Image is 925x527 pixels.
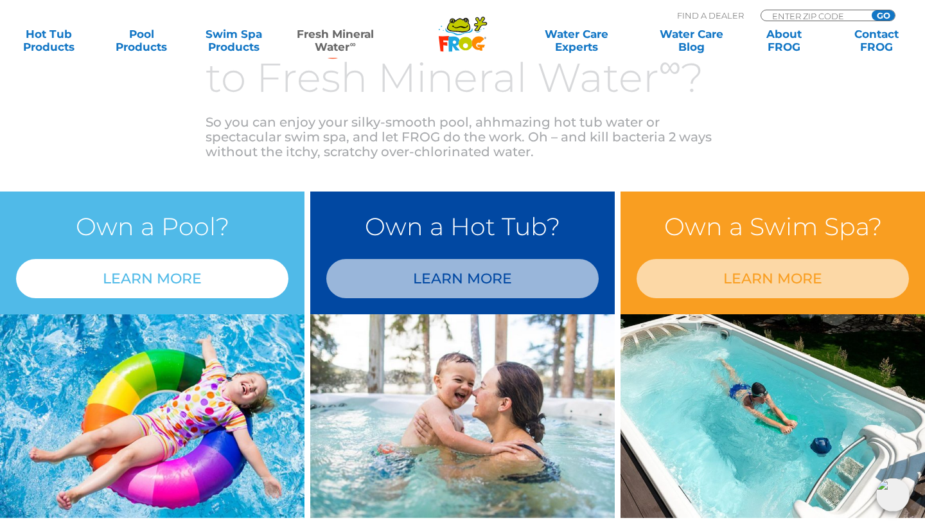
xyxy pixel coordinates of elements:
a: AboutFROG [748,28,820,53]
a: Water CareExperts [518,28,635,53]
sup: ∞ [659,48,681,85]
h3: Own a Pool? [16,208,288,246]
h3: to Fresh Mineral Water ? [206,56,719,99]
p: So you can enjoy your silky-smooth pool, ahhmazing hot tub water or spectacular swim spa, and let... [206,115,719,159]
input: Zip Code Form [771,10,858,21]
a: LEARN MORE [326,259,599,298]
h3: Own a Hot Tub? [326,208,599,246]
a: Swim SpaProducts [198,28,270,53]
a: PoolProducts [105,28,177,53]
p: Find A Dealer [677,10,744,21]
a: Hot TubProducts [13,28,85,53]
a: LEARN MORE [16,259,288,298]
a: ContactFROG [840,28,912,53]
sup: ∞ [349,39,355,49]
a: Fresh MineralWater∞ [290,28,380,53]
h3: Own a Swim Spa? [637,208,909,246]
a: Water CareBlog [655,28,727,53]
img: openIcon [876,478,910,512]
img: min-water-image-3 [621,314,925,518]
input: GO [872,10,895,21]
a: LEARN MORE [637,259,909,298]
img: min-water-img-right [310,314,615,518]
